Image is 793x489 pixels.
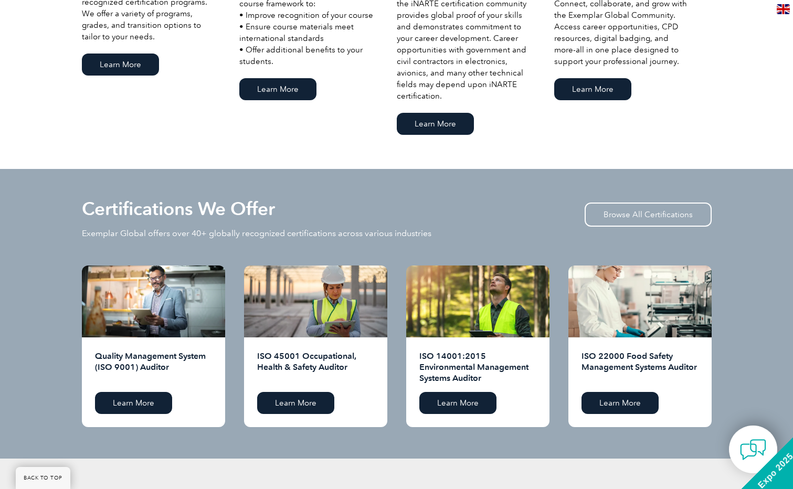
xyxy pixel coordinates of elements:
p: Exemplar Global offers over 40+ globally recognized certifications across various industries [82,228,431,239]
a: Learn More [419,392,496,414]
a: Learn More [397,113,474,135]
img: contact-chat.png [740,437,766,463]
h2: ISO 45001 Occupational, Health & Safety Auditor [257,350,374,384]
a: Learn More [239,78,316,100]
a: Learn More [95,392,172,414]
a: Learn More [554,78,631,100]
img: en [777,4,790,14]
a: Learn More [257,392,334,414]
h2: Certifications We Offer [82,200,275,217]
a: Learn More [82,54,159,76]
a: Browse All Certifications [585,203,712,227]
h2: Quality Management System (ISO 9001) Auditor [95,350,212,384]
h2: ISO 14001:2015 Environmental Management Systems Auditor [419,350,536,384]
h2: ISO 22000 Food Safety Management Systems Auditor [581,350,699,384]
a: BACK TO TOP [16,467,70,489]
a: Learn More [581,392,659,414]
